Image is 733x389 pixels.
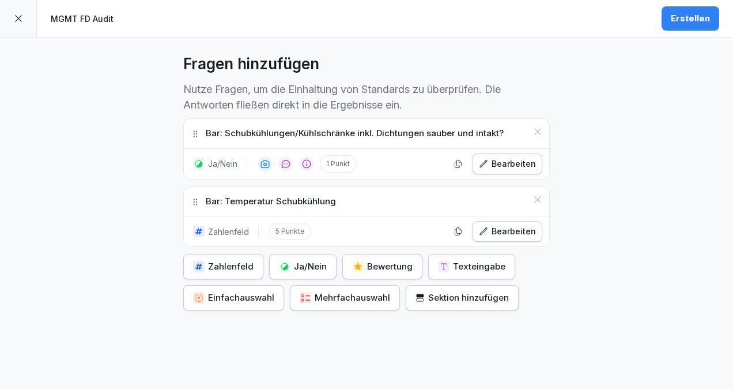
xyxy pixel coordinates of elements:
[193,291,274,304] div: Einfachauswahl
[193,260,254,273] div: Zahlenfeld
[183,285,284,311] button: Einfachauswahl
[479,225,536,238] div: Bearbeiten
[438,260,505,273] div: Texteingabe
[428,254,515,279] button: Texteingabe
[662,6,719,31] button: Erstellen
[269,254,337,279] button: Ja/Nein
[208,158,237,170] p: Ja/Nein
[352,260,413,273] div: Bewertung
[473,221,542,242] button: Bearbeiten
[269,223,311,240] p: 5 Punkte
[51,13,114,25] p: MGMT FD Audit
[279,260,327,273] div: Ja/Nein
[208,226,249,238] p: Zahlenfeld
[415,291,509,304] div: Sektion hinzufügen
[183,254,263,279] button: Zahlenfeld
[183,53,319,76] h2: Fragen hinzufügen
[206,195,336,208] p: Bar: Temperatur Schubkühlung
[342,254,422,279] button: Bewertung
[183,81,550,113] p: Nutze Fragen, um die Einhaltung von Standards zu überprüfen. Die Antworten fließen direkt in die ...
[206,127,504,140] p: Bar: Schubkühlungen/Kühlschränke inkl. Dichtungen sauber und intakt?
[290,285,400,311] button: Mehrfachauswahl
[320,155,356,173] p: 1 Punkt
[671,12,710,25] div: Erstellen
[300,291,390,304] div: Mehrfachauswahl
[406,285,519,311] button: Sektion hinzufügen
[479,158,536,170] div: Bearbeiten
[473,154,542,174] button: Bearbeiten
